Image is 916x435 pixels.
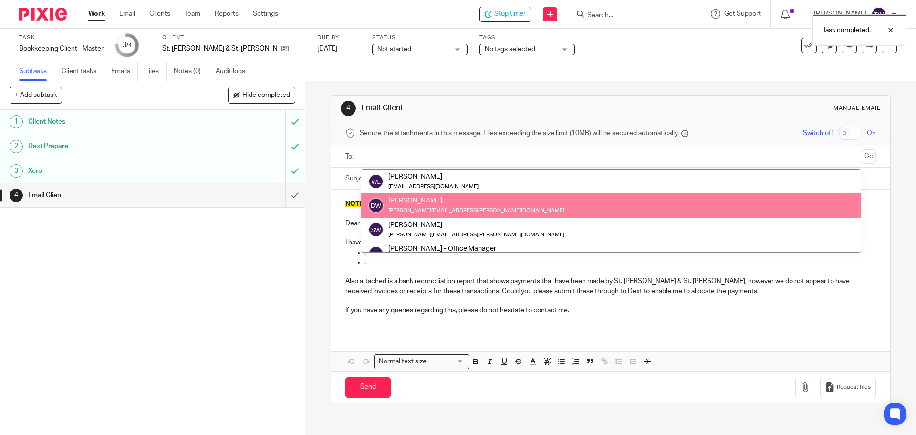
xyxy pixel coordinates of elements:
p: I have processed the bookkeeping this week for St. [PERSON_NAME] & St. [PERSON_NAME]. Please see ... [345,238,875,247]
small: /4 [126,43,132,48]
div: 4 [10,189,23,202]
p: St. [PERSON_NAME] & St. [PERSON_NAME] [162,44,277,53]
span: Hide completed [242,92,290,99]
h1: Client Notes [28,115,193,129]
a: Subtasks [19,62,54,81]
span: Secure the attachments in this message. Files exceeding the size limit (10MB) will be secured aut... [360,128,679,138]
h1: Email Client [361,103,631,113]
div: 2 [10,140,23,153]
span: Switch off [803,128,833,138]
button: + Add subtask [10,87,62,103]
div: 4 [341,101,356,116]
img: svg%3E [368,246,384,261]
span: Request files [837,383,871,391]
span: [DATE] [317,45,337,52]
a: Clients [149,9,170,19]
a: Team [185,9,200,19]
button: Request files [820,377,875,398]
a: Work [88,9,105,19]
div: Search for option [374,354,469,369]
span: No tags selected [485,46,535,53]
img: svg%3E [368,198,384,213]
a: Client tasks [62,62,104,81]
label: Due by [317,34,360,42]
span: Normal text size [376,357,428,367]
div: 3 [122,40,132,51]
p: . [364,257,875,267]
small: [EMAIL_ADDRESS][DOMAIN_NAME] [388,184,479,189]
img: svg%3E [871,7,886,22]
div: [PERSON_NAME] - Office Manager [388,244,496,254]
a: Files [145,62,167,81]
label: Subject: [345,174,370,183]
button: Hide completed [228,87,295,103]
p: If you have any queries regarding this, please do not hesitate to contact me. [345,306,875,315]
button: Cc [862,149,876,164]
a: Notes (0) [174,62,208,81]
div: [PERSON_NAME] [388,220,564,229]
div: 1 [10,115,23,128]
label: Task [19,34,104,42]
div: St. John & St. Anne - Bookkeeping Client - Master [479,7,531,22]
label: Client [162,34,305,42]
span: NOTE FOR ST [PERSON_NAME] ONLY - ATTACH AGED DEBTORS REPORT WITH THE BELOW EMAIL [345,201,652,207]
p: Task completed. [822,25,871,35]
div: 3 [10,164,23,178]
div: [PERSON_NAME] [388,172,479,181]
label: Status [372,34,468,42]
img: svg%3E [368,174,384,189]
div: Manual email [833,105,881,112]
a: Email [119,9,135,19]
div: [PERSON_NAME] [388,196,564,205]
h1: Dext Prepare [28,139,193,153]
a: Emails [111,62,138,81]
p: Dear [PERSON_NAME] , [345,219,875,228]
img: svg%3E [368,222,384,237]
span: On [867,128,876,138]
h1: Xero [28,164,193,178]
img: Pixie [19,8,67,21]
a: Audit logs [216,62,252,81]
small: [PERSON_NAME][EMAIL_ADDRESS][PERSON_NAME][DOMAIN_NAME] [388,208,564,213]
a: Reports [215,9,239,19]
label: To: [345,152,356,161]
small: [PERSON_NAME][EMAIL_ADDRESS][PERSON_NAME][DOMAIN_NAME] [388,232,564,237]
a: Settings [253,9,278,19]
input: Send [345,377,391,398]
h1: Email Client [28,188,193,202]
span: Not started [377,46,411,53]
div: Bookkeeping Client - Master [19,44,104,53]
p: Also attached is a bank reconciliation report that shows payments that have been made by St. [PER... [345,276,875,296]
input: Search for option [429,357,464,367]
